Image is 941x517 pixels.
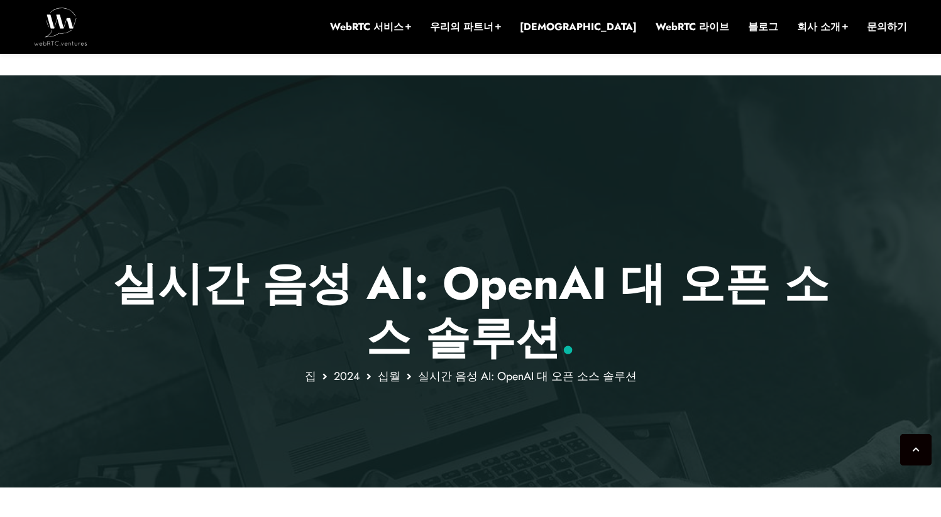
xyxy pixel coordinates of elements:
a: WebRTC 서비스 [330,20,411,34]
a: [DEMOGRAPHIC_DATA] [520,20,637,34]
font: 문의하기 [867,19,907,34]
font: [DEMOGRAPHIC_DATA] [520,19,637,34]
a: 문의하기 [867,20,907,34]
font: 회사 소개 [797,19,840,34]
a: 집 [305,368,316,384]
a: 블로그 [748,20,778,34]
font: 실시간 음성 AI: OpenAI 대 오픈 소스 솔루션 [418,368,637,384]
a: 십월 [378,368,400,384]
font: WebRTC 라이브 [656,19,729,34]
a: 회사 소개 [797,20,848,34]
font: 블로그 [748,19,778,34]
font: . [561,305,575,370]
font: WebRTC 서비스 [330,19,404,34]
a: 2024 [334,368,360,384]
font: 실시간 음성 AI: OpenAI 대 오픈 소스 솔루션 [113,251,829,370]
font: 우리의 파트너 [430,19,493,34]
a: WebRTC 라이브 [656,20,729,34]
img: WebRTC.ventures [34,8,87,45]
